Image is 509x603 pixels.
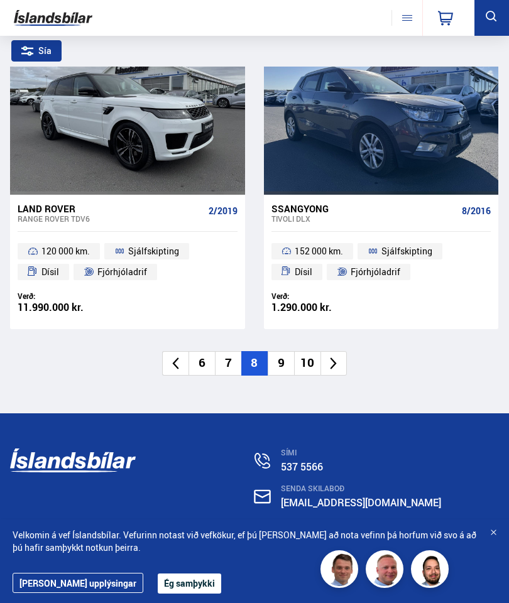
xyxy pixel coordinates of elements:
span: 8/2016 [462,206,491,216]
button: Open LiveChat chat widget [10,5,48,43]
img: nHj8e-n-aHgjukTg.svg [254,489,271,504]
span: 120 000 km. [41,244,90,259]
li: 7 [215,351,241,376]
span: Fjórhjóladrif [97,264,147,280]
span: 2/2019 [209,206,238,216]
div: Verð: [271,291,381,301]
span: Dísil [41,264,59,280]
div: SENDA SKILABOÐ [281,484,499,493]
div: Range Rover TDV6 [18,214,204,223]
img: FbJEzSuNWCJXmdc-.webp [322,552,360,590]
li: 10 [294,351,320,376]
img: n0V2lOsqF3l1V2iz.svg [255,453,270,469]
span: Sjálfskipting [381,244,432,259]
a: 537 5566 [281,460,323,474]
img: G0Ugv5HjCgRt.svg [14,4,92,31]
div: Tivoli DLX [271,214,457,223]
img: nhp88E3Fdnt1Opn2.png [413,552,451,590]
span: Velkomin á vef Íslandsbílar. Vefurinn notast við vefkökur, ef þú [PERSON_NAME] að nota vefinn þá ... [13,529,478,554]
a: Land Rover Range Rover TDV6 2/2019 120 000 km. Sjálfskipting Dísil Fjórhjóladrif Verð: 11.990.000... [10,195,245,329]
div: Verð: [18,291,128,301]
span: 152 000 km. [295,244,343,259]
li: 6 [189,351,215,376]
li: 9 [268,351,294,376]
span: Sjálfskipting [128,244,179,259]
img: RC5DjK_-UPa_dvid.svg [10,448,136,474]
div: Land Rover [18,203,204,214]
div: SÍMI [281,448,499,457]
div: 11.990.000 kr. [18,302,128,313]
div: Ssangyong [271,203,457,214]
a: [PERSON_NAME] upplýsingar [13,573,143,593]
li: 8 [241,351,268,376]
a: [EMAIL_ADDRESS][DOMAIN_NAME] [281,496,441,509]
span: Dísil [295,264,312,280]
button: Ég samþykki [158,573,221,594]
div: 1.290.000 kr. [271,302,381,313]
img: siFngHWaQ9KaOqBr.png [368,552,405,590]
span: Fjórhjóladrif [351,264,400,280]
a: Ssangyong Tivoli DLX 8/2016 152 000 km. Sjálfskipting Dísil Fjórhjóladrif Verð: 1.290.000 kr. [264,195,499,329]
